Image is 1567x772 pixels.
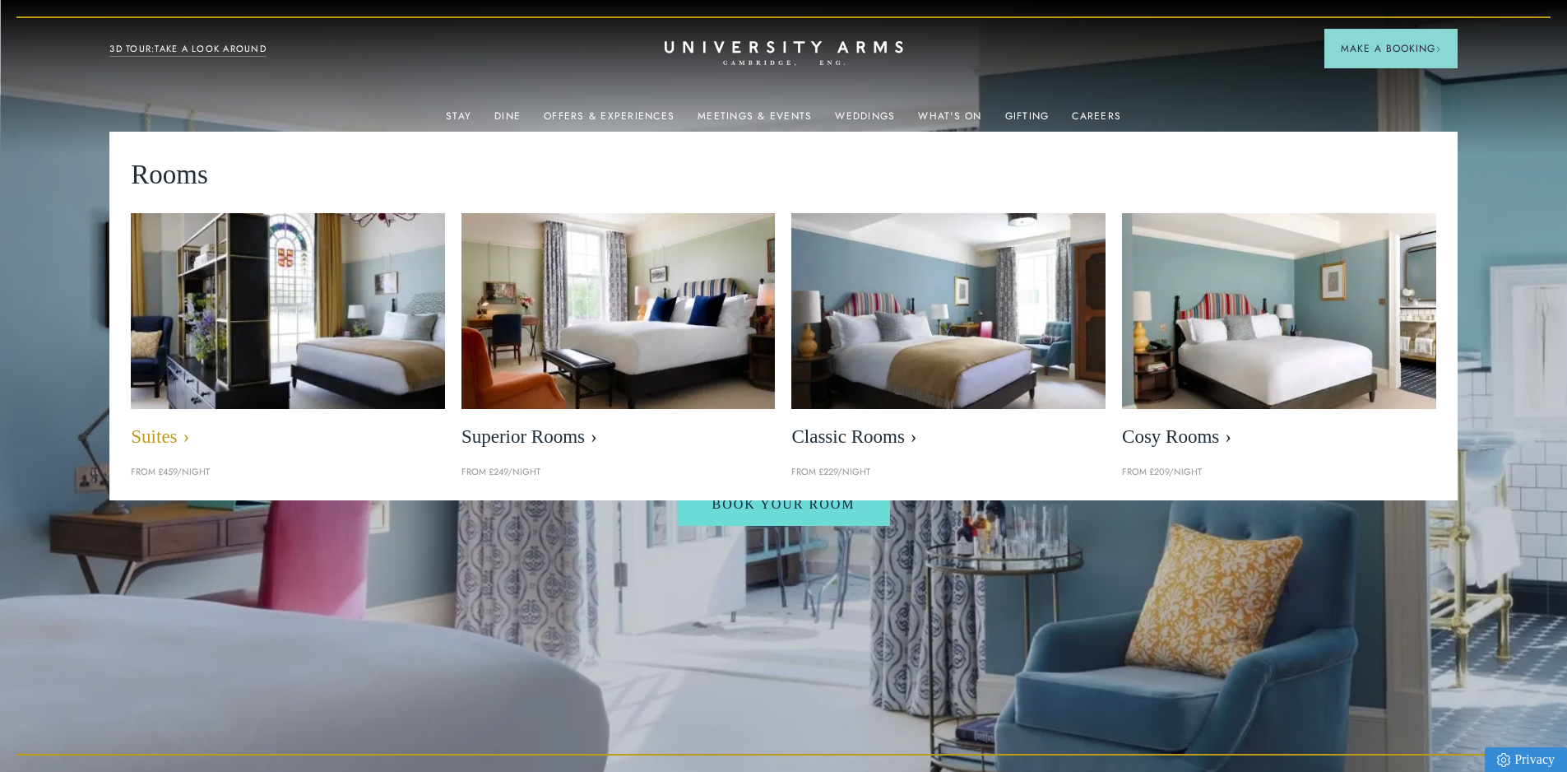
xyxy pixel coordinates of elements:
p: From £249/night [461,465,776,480]
a: Meetings & Events [698,110,812,132]
a: What's On [918,110,981,132]
a: Home [665,41,903,67]
a: Gifting [1005,110,1050,132]
a: Offers & Experiences [544,110,675,132]
img: Privacy [1497,753,1510,767]
a: Privacy [1485,747,1567,772]
a: Weddings [835,110,895,132]
a: image-7eccef6fe4fe90343db89eb79f703814c40db8b4-400x250-jpg Classic Rooms [791,213,1106,457]
a: Dine [494,110,521,132]
img: image-0c4e569bfe2498b75de12d7d88bf10a1f5f839d4-400x250-jpg [1122,213,1436,409]
a: Careers [1072,110,1121,132]
span: Suites [131,426,445,449]
p: From £459/night [131,465,445,480]
a: Book Your Room [677,483,889,526]
span: Superior Rooms [461,426,776,449]
a: image-5bdf0f703dacc765be5ca7f9d527278f30b65e65-400x250-jpg Superior Rooms [461,213,776,457]
button: Make a BookingArrow icon [1324,29,1458,68]
span: Make a Booking [1341,41,1441,56]
a: 3D TOUR:TAKE A LOOK AROUND [109,42,267,57]
a: image-0c4e569bfe2498b75de12d7d88bf10a1f5f839d4-400x250-jpg Cosy Rooms [1122,213,1436,457]
p: From £209/night [1122,465,1436,480]
img: Arrow icon [1435,46,1441,52]
img: image-7eccef6fe4fe90343db89eb79f703814c40db8b4-400x250-jpg [791,213,1106,409]
img: image-21e87f5add22128270780cf7737b92e839d7d65d-400x250-jpg [108,198,469,424]
a: Stay [446,110,471,132]
span: Cosy Rooms [1122,426,1436,449]
span: Rooms [131,153,208,197]
img: image-5bdf0f703dacc765be5ca7f9d527278f30b65e65-400x250-jpg [461,213,776,409]
a: image-21e87f5add22128270780cf7737b92e839d7d65d-400x250-jpg Suites [131,213,445,457]
p: From £229/night [791,465,1106,480]
span: Classic Rooms [791,426,1106,449]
